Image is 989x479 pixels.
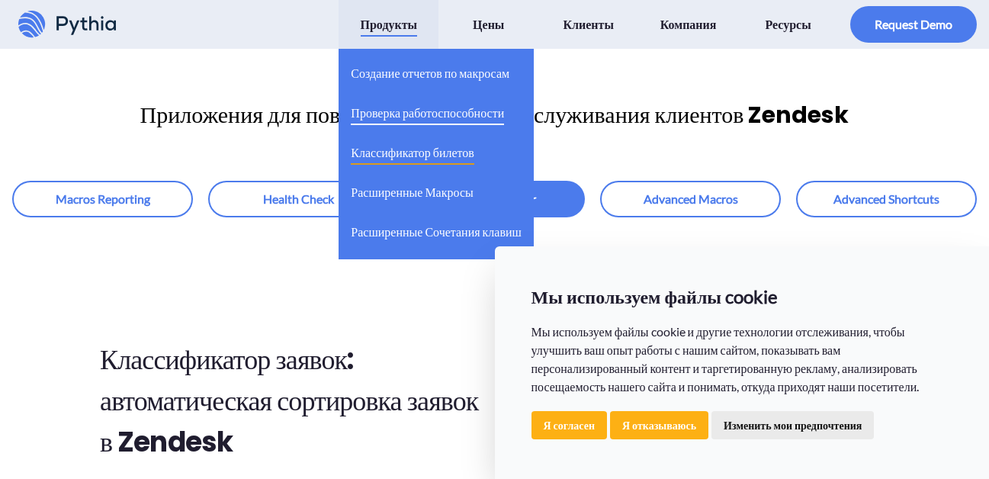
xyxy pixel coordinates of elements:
[531,411,608,439] button: Я согласен
[351,220,522,244] span: Расширенные Сочетания клавиш
[100,339,480,463] h2: Классификатор заявок: автоматическая сортировка заявок в Zendesk
[351,207,522,247] a: Расширенные Сочетания клавиш
[351,180,473,204] span: Расширенные Макросы
[351,128,474,168] a: Классификатор билетов
[765,12,811,37] span: Ресурсы
[531,283,953,310] p: Мы используем файлы cookie
[563,12,613,37] span: Клиенты
[351,61,509,85] span: Создание отчетов по макросам
[351,88,504,128] a: Проверка работоспособности
[351,49,509,88] a: Создание отчетов по макросам
[351,101,504,125] span: Проверка работоспособности
[361,12,418,37] span: Продукты
[711,411,874,439] button: Изменить мои предпочтения
[531,323,953,396] p: Мы используем файлы cookie и другие технологии отслеживания, чтобы улучшить ваш опыт работы с наш...
[610,411,708,439] button: Я отказываюсь
[351,140,474,165] span: Классификатор билетов
[660,12,717,37] span: Компания
[351,168,473,207] a: Расширенные Макросы
[473,12,504,37] span: Цены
